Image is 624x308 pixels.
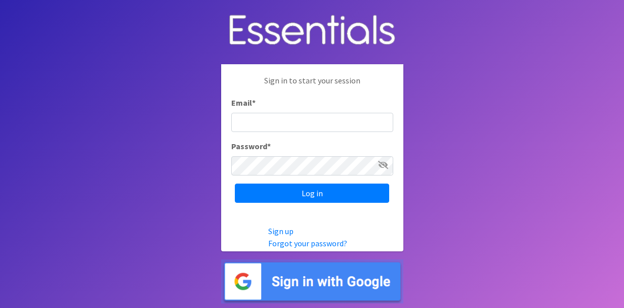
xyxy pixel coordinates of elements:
img: Sign in with Google [221,259,403,303]
p: Sign in to start your session [231,74,393,97]
input: Log in [235,184,389,203]
abbr: required [267,141,271,151]
label: Password [231,140,271,152]
img: Human Essentials [221,5,403,57]
label: Email [231,97,256,109]
a: Sign up [268,226,294,236]
a: Forgot your password? [268,238,347,248]
abbr: required [252,98,256,108]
